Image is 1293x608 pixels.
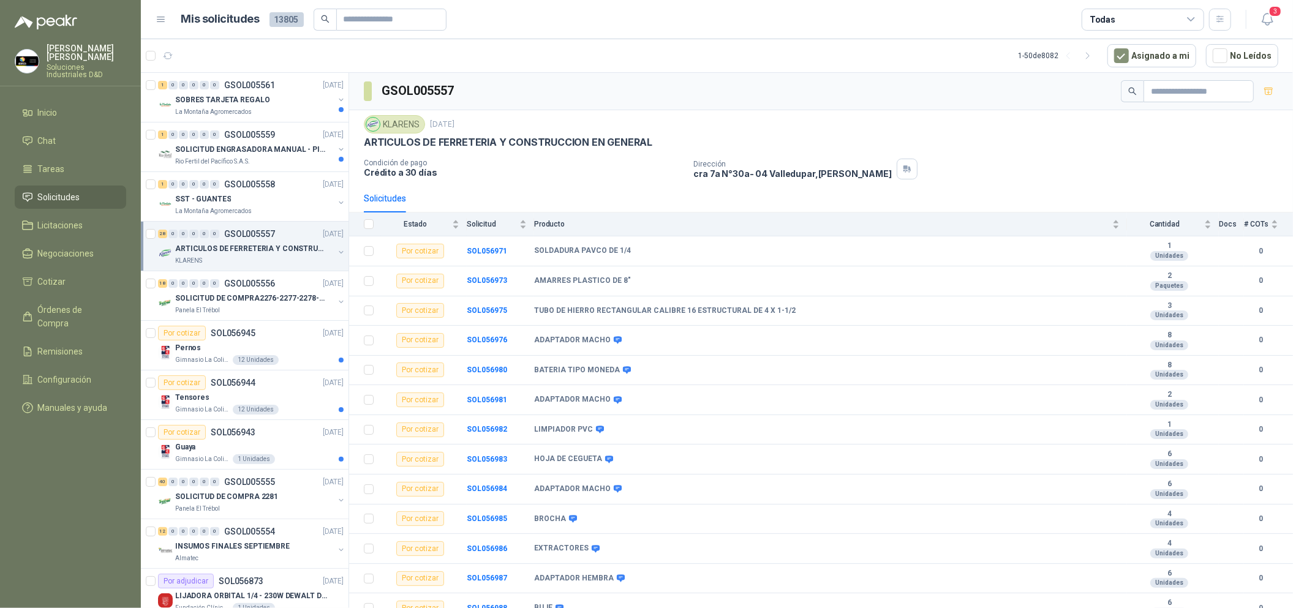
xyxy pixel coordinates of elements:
[1244,246,1278,257] b: 0
[467,276,507,285] a: SOL056973
[321,15,330,23] span: search
[189,478,198,486] div: 0
[364,115,425,133] div: KLARENS
[15,186,126,209] a: Solicitudes
[1127,241,1212,251] b: 1
[38,247,94,260] span: Negociaciones
[1244,483,1278,495] b: 0
[1127,479,1212,489] b: 6
[175,342,201,354] p: Pernos
[1150,251,1188,261] div: Unidades
[200,81,209,89] div: 0
[467,366,507,374] a: SOL056980
[1150,281,1188,291] div: Paquetes
[534,336,611,345] b: ADAPTADOR MACHO
[158,279,167,288] div: 18
[467,484,507,493] b: SOL056984
[15,50,39,73] img: Company Logo
[534,544,589,554] b: EXTRACTORES
[1206,44,1278,67] button: No Leídos
[396,333,444,348] div: Por cotizar
[323,278,344,290] p: [DATE]
[200,230,209,238] div: 0
[189,81,198,89] div: 0
[1150,400,1188,410] div: Unidades
[175,293,328,304] p: SOLICITUD DE COMPRA2276-2277-2278-2284-2285-
[396,482,444,497] div: Por cotizar
[158,276,346,315] a: 18 0 0 0 0 0 GSOL005556[DATE] Company LogoSOLICITUD DE COMPRA2276-2277-2278-2284-2285-Panela El T...
[179,279,188,288] div: 0
[175,206,252,216] p: La Montaña Agromercados
[1150,519,1188,528] div: Unidades
[168,180,178,189] div: 0
[1244,454,1278,465] b: 0
[175,144,328,156] p: SOLICITUD ENGRASADORA MANUAL - PICHINDE
[210,180,219,189] div: 0
[189,279,198,288] div: 0
[467,514,507,523] b: SOL056985
[175,590,328,602] p: LIJADORA ORBITAL 1/4 - 230W DEWALT DWE6411-B3
[467,544,507,553] b: SOL056986
[175,454,230,464] p: Gimnasio La Colina
[323,526,344,538] p: [DATE]
[179,81,188,89] div: 0
[1018,46,1098,66] div: 1 - 50 de 8082
[1127,449,1212,459] b: 6
[233,454,275,464] div: 1 Unidades
[38,275,66,288] span: Cotizar
[158,375,206,390] div: Por cotizar
[430,119,454,130] p: [DATE]
[175,94,270,106] p: SOBRES TARJETA REGALO
[210,279,219,288] div: 0
[396,244,444,258] div: Por cotizar
[158,81,167,89] div: 1
[158,494,173,509] img: Company Logo
[141,420,349,470] a: Por cotizarSOL056943[DATE] Company LogoGuayaGimnasio La Colina1 Unidades
[175,256,202,266] p: KLARENS
[396,541,444,556] div: Por cotizar
[210,81,219,89] div: 0
[1150,549,1188,558] div: Unidades
[158,180,167,189] div: 1
[1150,340,1188,350] div: Unidades
[1090,13,1115,26] div: Todas
[1127,271,1212,281] b: 2
[175,355,230,365] p: Gimnasio La Colina
[175,107,252,117] p: La Montaña Agromercados
[158,147,173,162] img: Company Logo
[1244,394,1278,406] b: 0
[534,246,631,256] b: SOLDADURA PAVCO DE 1/4
[175,441,195,453] p: Guaya
[233,405,279,415] div: 12 Unidades
[1244,572,1278,584] b: 0
[1268,6,1282,17] span: 3
[200,279,209,288] div: 0
[141,321,349,370] a: Por cotizarSOL056945[DATE] Company LogoPernosGimnasio La Colina12 Unidades
[1244,305,1278,317] b: 0
[38,190,80,204] span: Solicitudes
[158,475,346,514] a: 40 0 0 0 0 0 GSOL005555[DATE] Company LogoSOLICITUD DE COMPRA 2281Panela El Trébol
[1244,543,1278,555] b: 0
[1127,390,1212,400] b: 2
[467,247,507,255] a: SOL056971
[396,422,444,437] div: Por cotizar
[1127,331,1212,340] b: 8
[47,44,126,61] p: [PERSON_NAME] [PERSON_NAME]
[158,574,214,588] div: Por adjudicar
[175,306,220,315] p: Panela El Trébol
[467,574,507,582] a: SOL056987
[323,179,344,190] p: [DATE]
[210,478,219,486] div: 0
[1127,301,1212,311] b: 3
[224,81,275,89] p: GSOL005561
[15,129,126,152] a: Chat
[396,392,444,407] div: Por cotizar
[467,455,507,464] a: SOL056983
[158,445,173,459] img: Company Logo
[189,130,198,139] div: 0
[396,511,444,526] div: Por cotizar
[323,228,344,240] p: [DATE]
[224,527,275,536] p: GSOL005554
[467,306,507,315] b: SOL056975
